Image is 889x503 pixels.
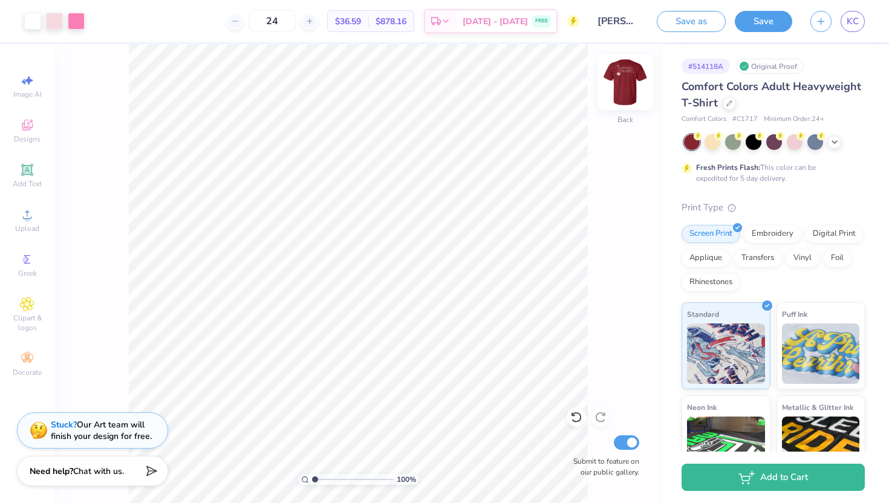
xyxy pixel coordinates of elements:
span: Designs [14,134,41,144]
input: – – [249,10,296,32]
button: Save as [657,11,726,32]
strong: Fresh Prints Flash: [696,163,760,172]
span: Comfort Colors Adult Heavyweight T-Shirt [682,79,861,110]
div: Applique [682,249,730,267]
div: Screen Print [682,225,740,243]
span: $878.16 [376,15,406,28]
img: Neon Ink [687,417,765,477]
a: KC [841,11,865,32]
img: Metallic & Glitter Ink [782,417,860,477]
div: Rhinestones [682,273,740,291]
div: # 514118A [682,59,730,74]
div: Foil [823,249,852,267]
input: Untitled Design [588,9,648,33]
div: This color can be expedited for 5 day delivery. [696,162,845,184]
span: Standard [687,308,719,320]
button: Add to Cart [682,464,865,491]
label: Submit to feature on our public gallery. [567,456,639,478]
span: Metallic & Glitter Ink [782,401,853,414]
span: Clipart & logos [6,313,48,333]
div: Original Proof [736,59,804,74]
span: FREE [535,17,548,25]
span: Upload [15,224,39,233]
img: Puff Ink [782,323,860,384]
span: KC [847,15,859,28]
div: Back [617,114,633,125]
div: Vinyl [786,249,819,267]
div: Transfers [734,249,782,267]
span: Comfort Colors [682,114,726,125]
span: 100 % [397,474,416,485]
span: Add Text [13,179,42,189]
div: Digital Print [805,225,864,243]
span: $36.59 [335,15,361,28]
span: Minimum Order: 24 + [764,114,824,125]
img: Standard [687,323,765,384]
button: Save [735,11,792,32]
span: # C1717 [732,114,758,125]
span: Decorate [13,368,42,377]
div: Print Type [682,201,865,215]
span: Chat with us. [73,466,124,477]
span: [DATE] - [DATE] [463,15,528,28]
img: Back [601,58,650,106]
strong: Need help? [30,466,73,477]
div: Embroidery [744,225,801,243]
span: Image AI [13,89,42,99]
strong: Stuck? [51,419,77,430]
div: Our Art team will finish your design for free. [51,419,152,442]
span: Puff Ink [782,308,807,320]
span: Greek [18,268,37,278]
span: Neon Ink [687,401,717,414]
